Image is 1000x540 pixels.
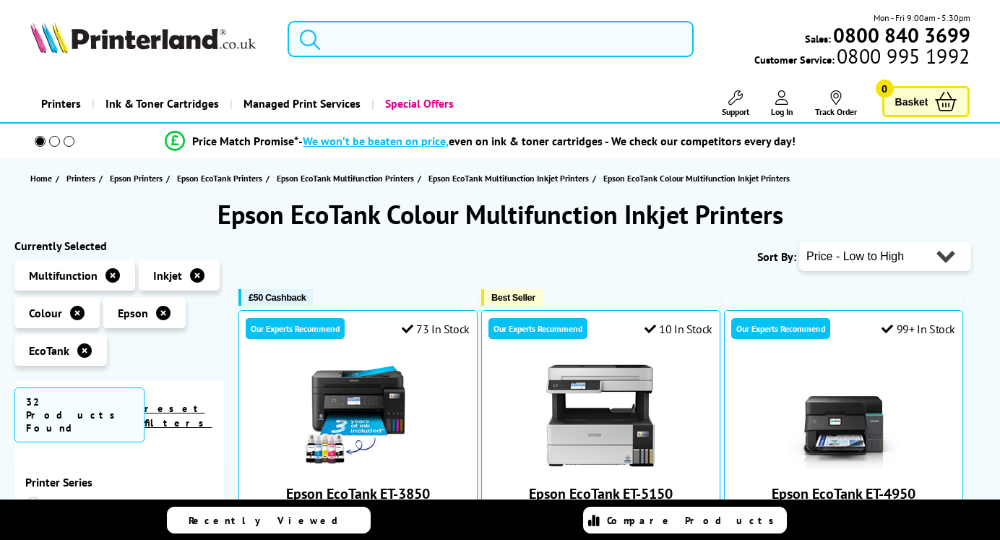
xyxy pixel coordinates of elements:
[14,387,145,442] span: 32 Products Found
[771,90,793,117] a: Log In
[607,514,782,527] span: Compare Products
[14,239,224,253] div: Currently Selected
[833,22,970,48] b: 0800 840 3699
[303,134,449,148] span: We won’t be beaten on price,
[66,171,95,186] span: Printers
[371,85,465,122] a: Special Offers
[14,197,986,231] h1: Epson EcoTank Colour Multifunction Inkjet Printers
[876,80,894,98] span: 0
[153,268,182,283] span: Inkjet
[118,306,148,320] span: Epson
[771,106,793,117] span: Log In
[790,361,898,470] img: Epson EcoTank ET-4950
[428,171,589,186] span: Epson EcoTank Multifunction Inkjet Printers
[192,134,298,148] span: Price Match Promise*
[603,173,790,184] span: Epson EcoTank Colour Multifunction Inkjet Printers
[722,90,749,117] a: Support
[230,85,371,122] a: Managed Print Services
[145,402,212,429] a: reset filters
[25,475,213,489] span: Printer Series
[286,484,430,503] a: Epson EcoTank ET-3850
[110,171,163,186] span: Epson Printers
[815,90,857,117] a: Track Order
[805,32,831,46] span: Sales:
[645,322,712,336] div: 10 In Stock
[546,361,655,470] img: Epson EcoTank ET-5150
[772,484,915,503] a: Epson EcoTank ET-4950
[189,514,353,527] span: Recently Viewed
[30,85,92,122] a: Printers
[110,171,166,186] a: Epson Printers
[177,171,266,186] a: Epson EcoTank Printers
[491,292,535,303] span: Best Seller
[831,28,970,42] a: 0800 840 3699
[277,171,418,186] a: Epson EcoTank Multifunction Printers
[882,86,970,117] a: Basket 0
[29,343,69,358] span: EcoTank
[303,458,412,473] a: Epson EcoTank ET-3850
[246,318,345,339] div: Our Experts Recommend
[882,322,955,336] div: 99+ In Stock
[249,292,306,303] span: £50 Cashback
[30,22,270,56] a: Printerland Logo
[303,361,412,470] img: Epson EcoTank ET-3850
[481,289,543,306] button: Best Seller
[402,322,470,336] div: 73 In Stock
[731,318,830,339] div: Our Experts Recommend
[238,289,313,306] button: £50 Cashback
[835,49,970,63] span: 0800 995 1992
[895,92,928,111] span: Basket
[30,22,256,53] img: Printerland Logo
[92,85,230,122] a: Ink & Toner Cartridges
[167,507,371,533] a: Recently Viewed
[874,11,970,25] span: Mon - Fri 9:00am - 5:30pm
[754,49,970,67] span: Customer Service:
[66,171,99,186] a: Printers
[105,85,219,122] span: Ink & Toner Cartridges
[7,129,953,154] li: modal_Promise
[29,306,62,320] span: Colour
[757,249,796,264] span: Sort By:
[529,484,673,503] a: Epson EcoTank ET-5150
[29,268,98,283] span: Multifunction
[722,106,749,117] span: Support
[298,134,796,148] div: - even on ink & toner cartridges - We check our competitors every day!
[30,171,56,186] a: Home
[177,171,262,186] span: Epson EcoTank Printers
[488,318,587,339] div: Our Experts Recommend
[583,507,787,533] a: Compare Products
[25,497,145,513] a: Workforce
[277,171,414,186] span: Epson EcoTank Multifunction Printers
[790,458,898,473] a: Epson EcoTank ET-4950
[428,171,592,186] a: Epson EcoTank Multifunction Inkjet Printers
[546,458,655,473] a: Epson EcoTank ET-5150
